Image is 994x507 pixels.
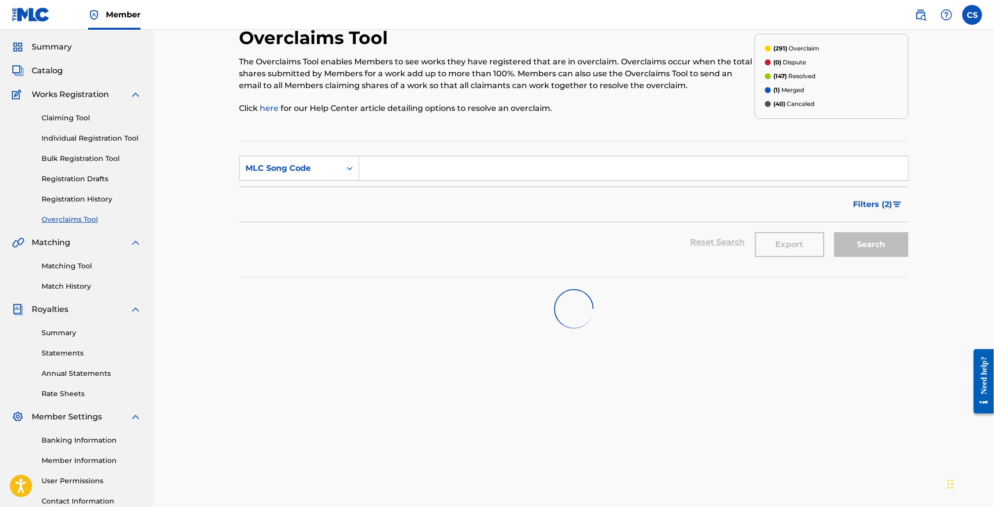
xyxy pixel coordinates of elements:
p: The Overclaims Tool enables Members to see works they have registered that are in overclaim. Over... [239,56,755,92]
p: Overclaim [774,44,820,53]
a: Contact Information [42,496,142,507]
span: Member [106,9,141,20]
a: Annual Statements [42,368,142,379]
a: SummarySummary [12,41,72,53]
a: Summary [42,328,142,338]
img: help [941,9,952,21]
a: Claiming Tool [42,113,142,123]
span: Royalties [32,304,68,315]
h2: Overclaims Tool [239,27,393,49]
p: Merged [774,86,805,95]
a: User Permissions [42,476,142,486]
form: Search Form [239,156,908,262]
a: Banking Information [42,435,142,446]
span: Filters ( 2 ) [853,199,893,210]
iframe: Resource Center [966,342,994,421]
span: (1) [774,86,780,94]
img: expand [130,237,142,249]
span: Member Settings [32,411,102,423]
span: Matching [32,237,70,249]
button: Filters (2) [848,192,908,217]
div: MLC Song Code [246,162,335,174]
img: MLC Logo [12,7,50,22]
span: Catalog [32,65,63,77]
p: Click for our Help Center article detailing options to resolve an overclaim. [239,102,755,114]
a: Public Search [911,5,931,25]
span: (40) [774,100,786,107]
a: Statements [42,348,142,358]
img: Royalties [12,304,24,315]
a: Individual Registration Tool [42,133,142,144]
p: Dispute [774,58,806,67]
a: here [260,103,281,113]
img: Catalog [12,65,24,77]
a: Matching Tool [42,261,142,271]
a: CatalogCatalog [12,65,63,77]
div: Drag [947,469,953,499]
img: expand [130,89,142,101]
img: Matching [12,237,24,249]
span: (291) [774,45,788,52]
img: Works Registration [12,89,25,101]
img: Top Rightsholder [88,9,100,21]
img: Member Settings [12,411,24,423]
img: expand [130,304,142,315]
div: User Menu [962,5,982,25]
a: Member Information [42,456,142,466]
p: Canceled [774,100,815,108]
span: Summary [32,41,72,53]
iframe: Chat Widget [945,459,994,507]
p: Resolved [774,72,816,81]
span: (147) [774,72,787,80]
a: Match History [42,281,142,292]
a: Overclaims Tool [42,214,142,225]
a: Rate Sheets [42,389,142,399]
div: Help [937,5,956,25]
a: Registration Drafts [42,174,142,184]
img: filter [893,202,901,207]
img: expand [130,411,142,423]
span: (0) [774,58,782,66]
a: Bulk Registration Tool [42,153,142,164]
img: preloader [549,284,598,334]
a: Registration History [42,194,142,204]
span: Works Registration [32,89,109,101]
img: Summary [12,41,24,53]
img: search [915,9,927,21]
